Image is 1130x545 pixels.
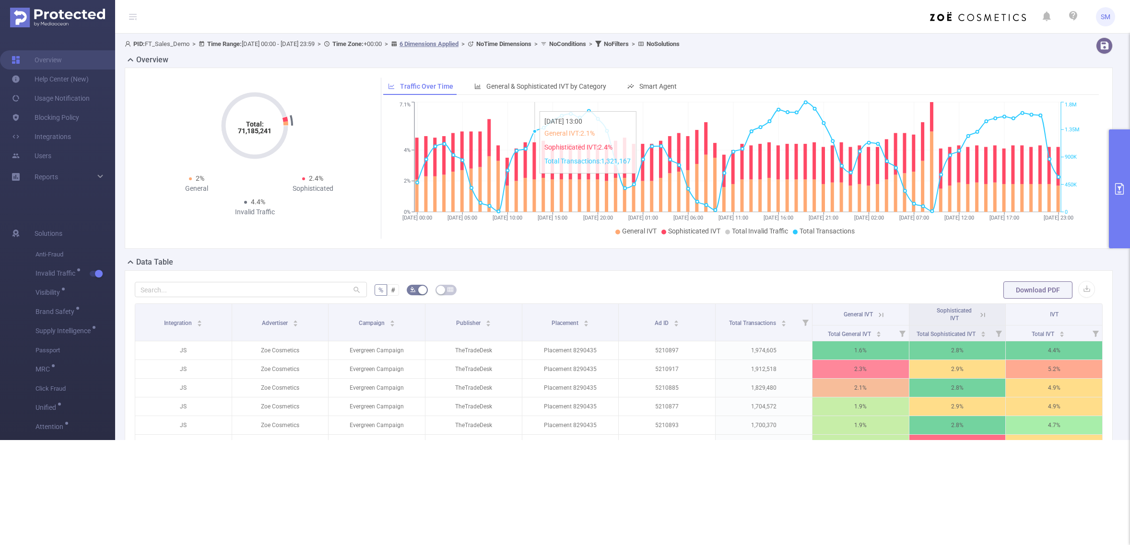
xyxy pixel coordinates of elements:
[1065,209,1068,215] tspan: 0
[293,319,298,325] div: Sort
[531,40,541,47] span: >
[10,8,105,27] img: Protected Media
[135,282,367,297] input: Search...
[189,40,199,47] span: >
[1050,311,1059,318] span: IVT
[980,330,986,336] div: Sort
[315,40,324,47] span: >
[404,147,411,153] tspan: 4%
[1032,331,1056,337] span: Total IVT
[732,227,788,235] span: Total Invalid Traffic
[895,325,909,341] i: Filter menu
[619,379,715,397] p: 5210885
[135,397,232,416] p: JS
[329,341,425,359] p: Evergreen Campaign
[164,320,193,326] span: Integration
[828,331,872,337] span: Total General IVT
[668,227,720,235] span: Sophisticated IVT
[673,215,703,221] tspan: [DATE] 06:00
[493,215,522,221] tspan: [DATE] 10:00
[400,40,459,47] u: 6 Dimensions Applied
[552,320,580,326] span: Placement
[293,323,298,325] i: icon: caret-down
[937,307,972,322] span: Sophisticated IVT
[485,319,491,322] i: icon: caret-up
[262,320,289,326] span: Advertiser
[35,245,115,264] span: Anti-Fraud
[485,319,491,325] div: Sort
[293,319,298,322] i: icon: caret-up
[980,333,986,336] i: icon: caret-down
[197,319,202,325] div: Sort
[812,379,909,397] p: 2.1%
[812,435,909,453] p: 1.9%
[456,320,482,326] span: Publisher
[812,360,909,378] p: 2.3%
[1006,341,1102,359] p: 4.4%
[522,360,619,378] p: Placement 8290435
[135,435,232,453] p: JS
[329,379,425,397] p: Evergreen Campaign
[619,341,715,359] p: 5210897
[876,330,882,336] div: Sort
[800,227,855,235] span: Total Transactions
[619,397,715,416] p: 5210877
[425,397,522,416] p: TheTradeDesk
[459,40,468,47] span: >
[854,215,883,221] tspan: [DATE] 02:00
[909,360,1006,378] p: 2.9%
[425,360,522,378] p: TheTradeDesk
[12,50,62,70] a: Overview
[674,323,679,325] i: icon: caret-down
[35,341,115,360] span: Passport
[197,207,313,217] div: Invalid Traffic
[809,215,838,221] tspan: [DATE] 21:00
[944,215,974,221] tspan: [DATE] 12:00
[1006,435,1102,453] p: 4.9%
[899,215,929,221] tspan: [DATE] 07:00
[655,320,670,326] span: Ad ID
[232,360,329,378] p: Zoe Cosmetics
[35,327,94,334] span: Supply Intelligence
[404,178,411,185] tspan: 2%
[135,360,232,378] p: JS
[992,325,1005,341] i: Filter menu
[378,286,383,294] span: %
[909,416,1006,434] p: 2.8%
[1065,182,1077,188] tspan: 450K
[619,435,715,453] p: 5210889
[639,82,677,90] span: Smart Agent
[619,416,715,434] p: 5210893
[917,331,977,337] span: Total Sophisticated IVT
[389,319,395,322] i: icon: caret-up
[136,54,168,66] h2: Overview
[980,330,986,333] i: icon: caret-up
[410,287,416,292] i: icon: bg-colors
[332,40,364,47] b: Time Zone:
[135,341,232,359] p: JS
[876,330,881,333] i: icon: caret-up
[35,437,115,456] span: Engagement
[584,323,589,325] i: icon: caret-down
[1006,416,1102,434] p: 4.7%
[197,319,202,322] i: icon: caret-up
[246,120,264,128] tspan: Total:
[812,397,909,416] p: 1.9%
[1065,127,1080,133] tspan: 1.35M
[522,435,619,453] p: Placement 8290435
[909,379,1006,397] p: 2.8%
[329,435,425,453] p: Evergreen Campaign
[1006,397,1102,416] p: 4.9%
[425,341,522,359] p: TheTradeDesk
[619,360,715,378] p: 5210917
[716,341,812,359] p: 1,974,605
[716,416,812,434] p: 1,700,370
[781,319,787,325] div: Sort
[404,209,411,215] tspan: 0%
[647,40,680,47] b: No Solutions
[716,435,812,453] p: 1,696,206
[1059,330,1064,333] i: icon: caret-up
[764,215,793,221] tspan: [DATE] 16:00
[1006,360,1102,378] p: 5.2%
[628,215,658,221] tspan: [DATE] 01:00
